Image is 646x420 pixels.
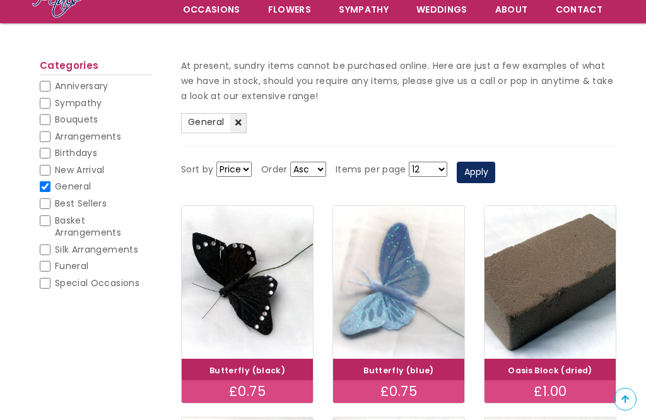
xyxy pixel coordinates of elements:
h2: Categories [40,60,152,75]
a: Butterfly (black) [209,365,285,376]
span: Sympathy [55,97,102,109]
span: General [188,116,224,128]
a: Butterfly (blue) [363,365,434,376]
span: Silk Arrangements [55,243,138,256]
label: Order [261,162,288,177]
span: Special Occasions [55,277,139,289]
img: Butterfly (black) [182,206,313,359]
div: £0.75 [333,380,464,403]
span: Arrangements [55,130,121,143]
img: Butterfly (blue) [333,206,464,359]
a: Oasis Block (dried) [508,365,592,376]
span: Birthdays [55,147,97,159]
label: Sort by [181,162,213,177]
span: New Arrival [55,164,105,176]
p: At present, sundry items cannot be purchased online. Here are just a few examples of what we have... [181,59,616,104]
span: Anniversary [55,80,109,92]
span: General [55,180,91,193]
a: General [181,113,247,133]
label: Items per page [336,162,406,177]
span: Best Sellers [55,197,107,210]
img: Oasis Block (dried) [484,206,616,359]
span: Funeral [55,260,88,272]
div: £0.75 [182,380,313,403]
span: Bouquets [55,113,98,126]
span: Basket Arrangements [55,214,121,239]
div: £1.00 [484,380,616,403]
button: Apply [457,162,495,183]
